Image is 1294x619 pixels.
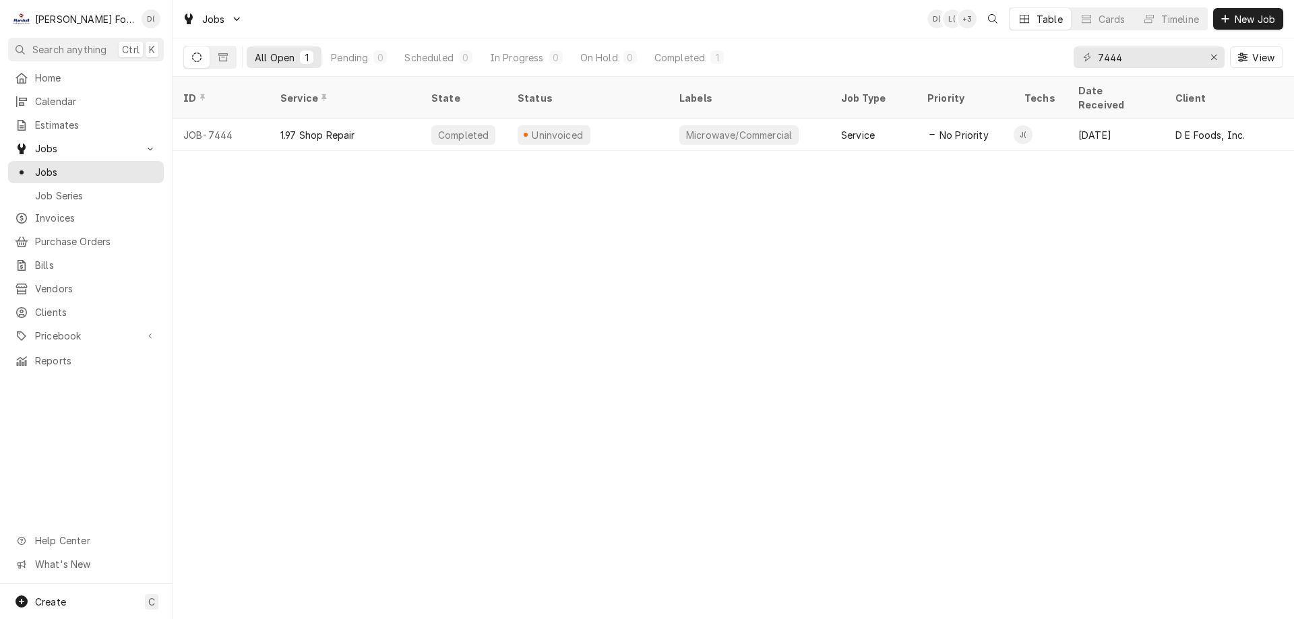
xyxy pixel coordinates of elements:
a: Go to Jobs [8,137,164,160]
div: 0 [462,51,470,65]
a: Invoices [8,207,164,229]
button: View [1230,46,1283,68]
span: No Priority [939,128,989,142]
div: 0 [376,51,384,65]
div: Labels [679,91,820,105]
button: Open search [982,8,1004,30]
span: Reports [35,354,157,368]
div: Status [518,91,655,105]
div: In Progress [490,51,544,65]
div: Cards [1099,12,1126,26]
span: New Job [1232,12,1278,26]
span: Jobs [35,165,157,179]
div: JOB-7444 [173,119,270,151]
div: Job Type [841,91,906,105]
div: D( [927,9,946,28]
span: Clients [35,305,157,319]
span: Purchase Orders [35,234,157,249]
div: State [431,91,496,105]
span: Search anything [32,42,106,57]
div: Service [841,128,875,142]
span: K [149,42,155,57]
div: J( [1014,125,1033,144]
div: Luis (54)'s Avatar [943,9,962,28]
div: ID [183,91,256,105]
span: Home [35,71,157,85]
div: Derek Testa (81)'s Avatar [927,9,946,28]
span: Estimates [35,118,157,132]
a: Go to What's New [8,553,164,575]
a: Estimates [8,114,164,136]
span: Jobs [35,141,137,156]
div: Service [280,91,407,105]
div: Microwave/Commercial [685,128,793,142]
span: Job Series [35,189,157,203]
div: On Hold [580,51,618,65]
span: Calendar [35,94,157,108]
span: Help Center [35,533,156,548]
div: 0 [626,51,634,65]
div: Completed [654,51,705,65]
div: Derek Testa (81)'s Avatar [142,9,160,28]
div: Priority [927,91,1000,105]
a: Vendors [8,278,164,300]
div: Completed [437,128,490,142]
div: 1 [713,51,721,65]
a: Go to Pricebook [8,325,164,347]
div: All Open [255,51,295,65]
div: D( [142,9,160,28]
div: 1.97 Shop Repair [280,128,355,142]
a: Go to Jobs [177,8,248,30]
div: Marshall Food Equipment Service's Avatar [12,9,31,28]
button: Search anythingCtrlK [8,38,164,61]
span: Vendors [35,282,157,296]
div: Jose DeMelo (37)'s Avatar [1014,125,1033,144]
button: New Job [1213,8,1283,30]
a: Bills [8,254,164,276]
div: Table [1037,12,1063,26]
div: + 3 [958,9,977,28]
span: What's New [35,557,156,571]
a: Home [8,67,164,89]
span: Bills [35,258,157,272]
div: 1 [303,51,311,65]
div: Uninvoiced [530,128,585,142]
input: Keyword search [1098,46,1199,68]
div: Techs [1024,91,1057,105]
div: Scheduled [404,51,453,65]
button: Erase input [1203,46,1225,68]
div: Timeline [1161,12,1199,26]
a: Clients [8,301,164,323]
div: Date Received [1078,84,1151,112]
span: Create [35,596,66,608]
a: Job Series [8,185,164,207]
div: [PERSON_NAME] Food Equipment Service [35,12,134,26]
span: Jobs [202,12,225,26]
span: View [1250,51,1277,65]
a: Purchase Orders [8,230,164,253]
span: Ctrl [122,42,140,57]
span: Pricebook [35,329,137,343]
span: Invoices [35,211,157,225]
div: M [12,9,31,28]
div: L( [943,9,962,28]
div: 0 [552,51,560,65]
div: [DATE] [1068,119,1165,151]
a: Go to Help Center [8,529,164,552]
a: Jobs [8,161,164,183]
div: Pending [331,51,368,65]
a: Calendar [8,90,164,112]
span: C [148,595,155,609]
div: D E Foods, Inc. [1175,128,1245,142]
a: Reports [8,350,164,372]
